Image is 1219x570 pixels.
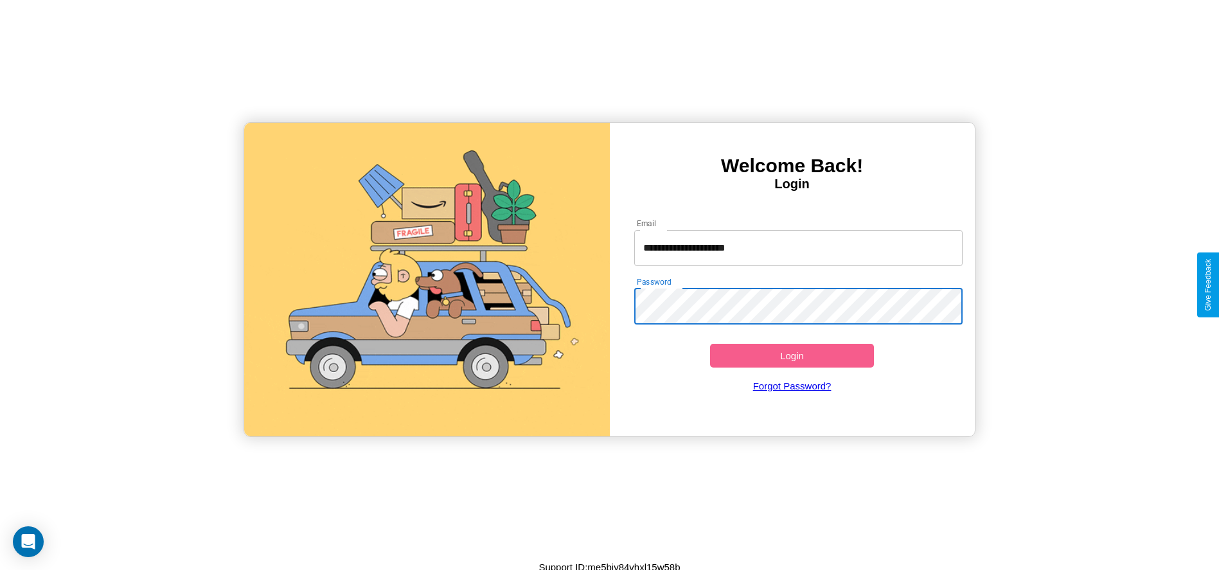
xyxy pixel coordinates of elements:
label: Email [637,218,657,229]
img: gif [244,123,609,436]
div: Give Feedback [1204,259,1213,311]
button: Login [710,344,875,368]
a: Forgot Password? [628,368,956,404]
div: Open Intercom Messenger [13,526,44,557]
h4: Login [610,177,975,191]
label: Password [637,276,671,287]
h3: Welcome Back! [610,155,975,177]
